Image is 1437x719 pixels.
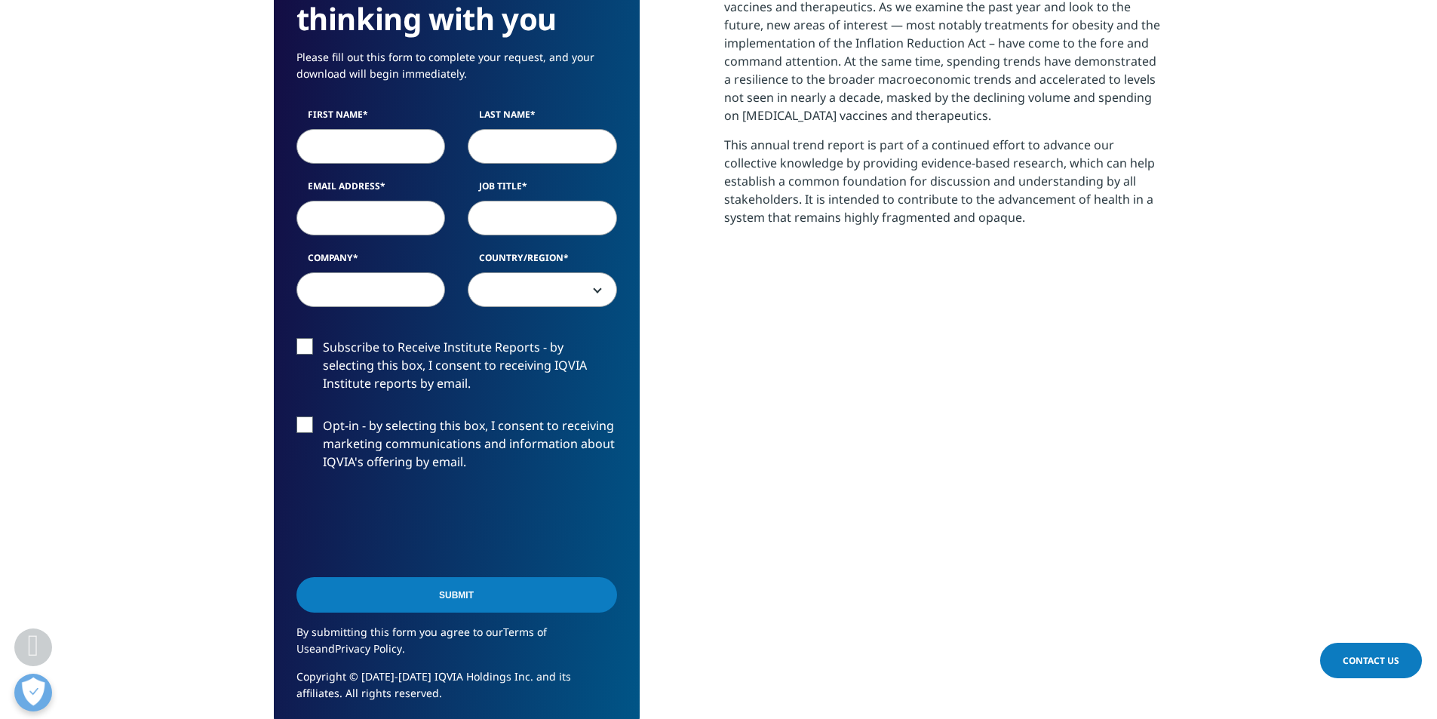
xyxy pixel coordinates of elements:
[335,641,402,656] a: Privacy Policy
[296,49,617,94] p: Please fill out this form to complete your request, and your download will begin immediately.
[296,624,617,668] p: By submitting this form you agree to our and .
[296,416,617,479] label: Opt-in - by selecting this box, I consent to receiving marketing communications and information a...
[296,495,526,554] iframe: reCAPTCHA
[296,251,446,272] label: Company
[296,180,446,201] label: Email Address
[296,338,617,401] label: Subscribe to Receive Institute Reports - by selecting this box, I consent to receiving IQVIA Inst...
[468,180,617,201] label: Job Title
[1343,654,1399,667] span: Contact Us
[1320,643,1422,678] a: Contact Us
[296,577,617,613] input: Submit
[296,668,617,713] p: Copyright © [DATE]-[DATE] IQVIA Holdings Inc. and its affiliates. All rights reserved.
[468,251,617,272] label: Country/Region
[14,674,52,711] button: Open Preferences
[296,108,446,129] label: First Name
[468,108,617,129] label: Last Name
[724,136,1164,238] p: This annual trend report is part of a continued effort to advance our collective knowledge by pro...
